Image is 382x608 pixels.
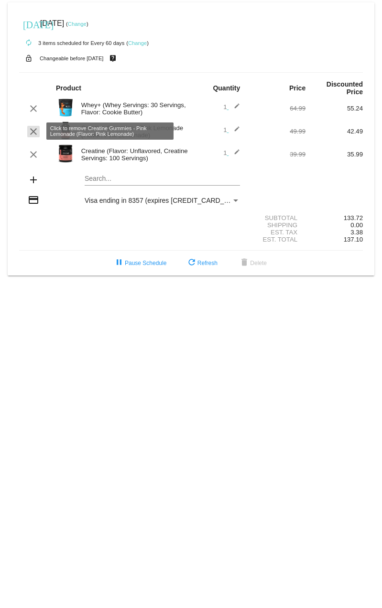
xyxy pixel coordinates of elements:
span: Refresh [186,260,218,266]
mat-icon: credit_card [28,194,39,206]
mat-icon: clear [28,126,39,137]
span: 1 [223,149,240,156]
div: Whey+ (Whey Servings: 30 Servings, Flavor: Cookie Butter) [76,101,191,116]
div: 49.99 [248,128,306,135]
div: 42.49 [306,128,363,135]
div: Creatine (Flavor: Unflavored, Creatine Servings: 100 Servings) [76,147,191,162]
span: 3.38 [350,229,363,236]
div: Subtotal [248,214,306,221]
mat-icon: pause [113,257,125,269]
mat-icon: delete [239,257,250,269]
strong: Discounted Price [327,80,363,96]
span: 1 [223,103,240,111]
mat-icon: edit [229,149,240,160]
div: Shipping [248,221,306,229]
span: Pause Schedule [113,260,166,266]
div: 55.24 [306,105,363,112]
div: 133.72 [306,214,363,221]
mat-icon: clear [28,103,39,114]
strong: Price [289,84,306,92]
span: 1 [223,126,240,133]
mat-icon: edit [229,103,240,114]
small: ( ) [66,21,88,27]
input: Search... [85,175,240,183]
img: Image-1-Creatine-Gummie-Pink-Lemonade-1000x1000-Roman-Berezecky.png [56,121,75,140]
strong: Quantity [213,84,240,92]
div: Est. Tax [248,229,306,236]
small: 3 items scheduled for Every 60 days [19,40,124,46]
span: Delete [239,260,267,266]
strong: Product [56,84,81,92]
button: Delete [231,254,274,272]
div: 64.99 [248,105,306,112]
div: Est. Total [248,236,306,243]
button: Pause Schedule [106,254,174,272]
span: Visa ending in 8357 (expires [CREDIT_CARD_DATA]) [85,197,245,204]
mat-icon: lock_open [23,52,34,65]
div: Creatine Gummies - Pink Lemonade (Flavor: Pink Lemonade) [76,124,191,139]
mat-icon: refresh [186,257,197,269]
small: ( ) [126,40,149,46]
div: 39.99 [248,151,306,158]
mat-icon: [DATE] [23,18,34,30]
span: 0.00 [350,221,363,229]
a: Change [128,40,147,46]
mat-icon: clear [28,149,39,160]
a: Change [68,21,87,27]
mat-icon: live_help [107,52,119,65]
img: Image-1-Carousel-Creatine-100S-1000x1000-1.png [56,144,75,163]
button: Refresh [178,254,225,272]
mat-icon: add [28,174,39,186]
small: Changeable before [DATE] [40,55,104,61]
img: Image-1-Carousel-Whey-2lb-Cookie-Butter-1000x1000-2.png [56,98,75,117]
mat-icon: autorenew [23,37,34,49]
div: 35.99 [306,151,363,158]
span: 137.10 [344,236,363,243]
mat-icon: edit [229,126,240,137]
mat-select: Payment Method [85,197,240,204]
